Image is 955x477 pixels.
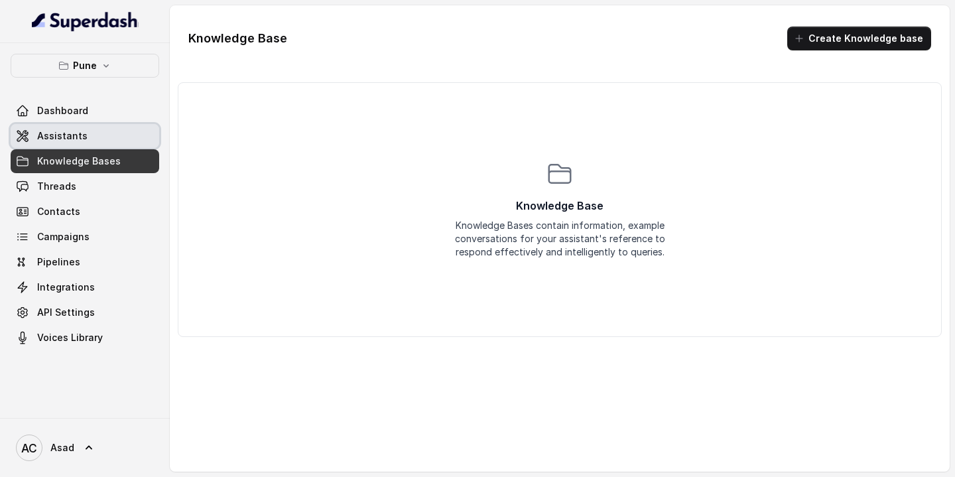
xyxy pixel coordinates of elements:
[37,281,95,294] span: Integrations
[188,28,287,49] h1: Knowledge Base
[21,441,37,455] text: AC
[11,225,159,249] a: Campaigns
[37,255,80,269] span: Pipelines
[11,149,159,173] a: Knowledge Bases
[454,219,666,259] div: Knowledge Bases contain information, example conversations for your assistant's reference to resp...
[11,54,159,78] button: Pune
[11,124,159,148] a: Assistants
[11,99,159,123] a: Dashboard
[11,326,159,350] a: Voices Library
[32,11,139,32] img: light.svg
[11,301,159,324] a: API Settings
[787,27,931,50] button: Create Knowledge base
[11,174,159,198] a: Threads
[11,200,159,224] a: Contacts
[516,198,604,214] p: Knowledge Base
[73,58,97,74] p: Pune
[37,331,103,344] span: Voices Library
[37,205,80,218] span: Contacts
[37,180,76,193] span: Threads
[11,429,159,466] a: Asad
[37,104,88,117] span: Dashboard
[37,155,121,168] span: Knowledge Bases
[11,250,159,274] a: Pipelines
[37,230,90,243] span: Campaigns
[37,129,88,143] span: Assistants
[11,275,159,299] a: Integrations
[50,441,74,454] span: Asad
[37,306,95,319] span: API Settings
